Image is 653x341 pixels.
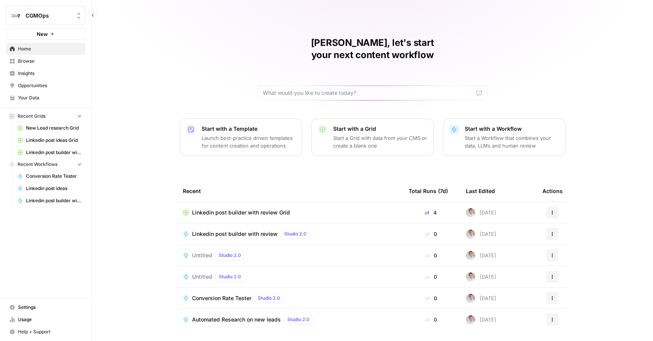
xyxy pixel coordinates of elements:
[192,294,251,302] span: Conversion Rate Tester
[6,159,85,170] button: Recent Workflows
[183,272,396,281] a: UntitledStudio 2.0
[183,180,396,201] div: Recent
[6,6,85,25] button: Workspace: CGMOps
[466,272,475,281] img: gb5sba3xopuoyap1i3ljhgpw2lzq
[26,137,82,144] span: Linkedin post ideas Grid
[18,113,46,120] span: Recent Grids
[183,294,396,303] a: Conversion Rate TesterStudio 2.0
[202,125,296,133] p: Start with a Template
[180,119,302,156] button: Start with a TemplateLaunch best-practice driven templates for content creation and operations
[37,30,48,38] span: New
[183,209,396,216] a: Linkedin post builder with review Grid
[14,122,85,134] a: New Lead research Grid
[466,294,496,303] div: [DATE]
[409,209,454,216] div: 4
[409,316,454,323] div: 0
[18,316,82,323] span: Usage
[409,230,454,238] div: 0
[6,313,85,326] a: Usage
[18,328,82,335] span: Help + Support
[26,197,82,204] span: Linkedin post builder with review
[409,273,454,281] div: 0
[466,229,475,239] img: gb5sba3xopuoyap1i3ljhgpw2lzq
[263,89,473,97] input: What would you like to create today?
[192,209,290,216] span: Linkedin post builder with review Grid
[14,170,85,182] a: Conversion Rate Tester
[192,230,278,238] span: Linkedin post builder with review
[333,125,427,133] p: Start with a Grid
[466,251,496,260] div: [DATE]
[6,55,85,67] a: Browse
[219,273,241,280] span: Studio 2.0
[18,82,82,89] span: Opportunities
[18,161,57,168] span: Recent Workflows
[183,251,396,260] a: UntitledStudio 2.0
[258,295,280,302] span: Studio 2.0
[466,208,496,217] div: [DATE]
[183,229,396,239] a: Linkedin post builder with reviewStudio 2.0
[443,119,565,156] button: Start with a WorkflowStart a Workflow that combines your data, LLMs and human review
[6,110,85,122] button: Recent Grids
[219,252,241,259] span: Studio 2.0
[18,45,82,52] span: Home
[192,252,212,259] span: Untitled
[202,134,296,149] p: Launch best-practice driven templates for content creation and operations
[466,229,496,239] div: [DATE]
[6,326,85,338] button: Help + Support
[466,180,495,201] div: Last Edited
[542,180,563,201] div: Actions
[6,301,85,313] a: Settings
[333,134,427,149] p: Start a Grid with data from your CMS or create a blank one
[14,146,85,159] a: Linkedin post builder with review Grid
[6,67,85,80] a: Insights
[284,231,306,237] span: Studio 2.0
[6,92,85,104] a: Your Data
[14,182,85,195] a: Linkedin post ideas
[9,9,23,23] img: CGMOps Logo
[18,70,82,77] span: Insights
[466,315,475,324] img: gb5sba3xopuoyap1i3ljhgpw2lzq
[6,43,85,55] a: Home
[465,125,559,133] p: Start with a Workflow
[466,315,496,324] div: [DATE]
[26,149,82,156] span: Linkedin post builder with review Grid
[466,294,475,303] img: gb5sba3xopuoyap1i3ljhgpw2lzq
[26,173,82,180] span: Conversion Rate Tester
[409,294,454,302] div: 0
[183,315,396,324] a: Automated Research on new leadsStudio 2.0
[409,252,454,259] div: 0
[466,272,496,281] div: [DATE]
[18,304,82,311] span: Settings
[18,58,82,65] span: Browse
[6,28,85,40] button: New
[26,12,72,19] span: CGMOps
[18,94,82,101] span: Your Data
[26,185,82,192] span: Linkedin post ideas
[6,80,85,92] a: Opportunities
[466,208,475,217] img: gb5sba3xopuoyap1i3ljhgpw2lzq
[466,251,475,260] img: gb5sba3xopuoyap1i3ljhgpw2lzq
[192,316,281,323] span: Automated Research on new leads
[258,37,487,61] h1: [PERSON_NAME], let's start your next content workflow
[192,273,212,281] span: Untitled
[14,134,85,146] a: Linkedin post ideas Grid
[311,119,434,156] button: Start with a GridStart a Grid with data from your CMS or create a blank one
[409,180,448,201] div: Total Runs (7d)
[14,195,85,207] a: Linkedin post builder with review
[287,316,309,323] span: Studio 2.0
[26,125,82,132] span: New Lead research Grid
[465,134,559,149] p: Start a Workflow that combines your data, LLMs and human review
